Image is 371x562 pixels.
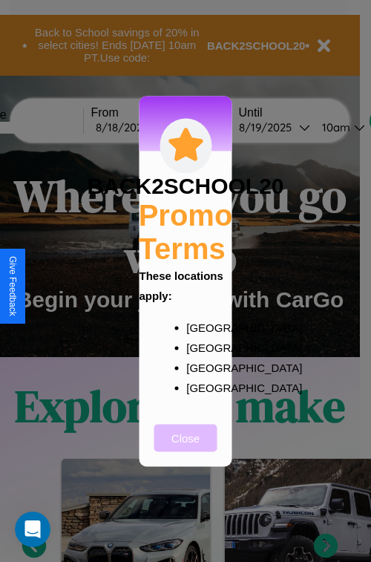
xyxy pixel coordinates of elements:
[15,512,50,547] iframe: Intercom live chat
[139,198,233,265] h2: Promo Terms
[139,269,223,301] b: These locations apply:
[186,377,214,397] p: [GEOGRAPHIC_DATA]
[7,256,18,316] div: Give Feedback
[154,424,217,451] button: Close
[87,173,283,198] h3: BACK2SCHOOL20
[186,337,214,357] p: [GEOGRAPHIC_DATA]
[186,317,214,337] p: [GEOGRAPHIC_DATA]
[186,357,214,377] p: [GEOGRAPHIC_DATA]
